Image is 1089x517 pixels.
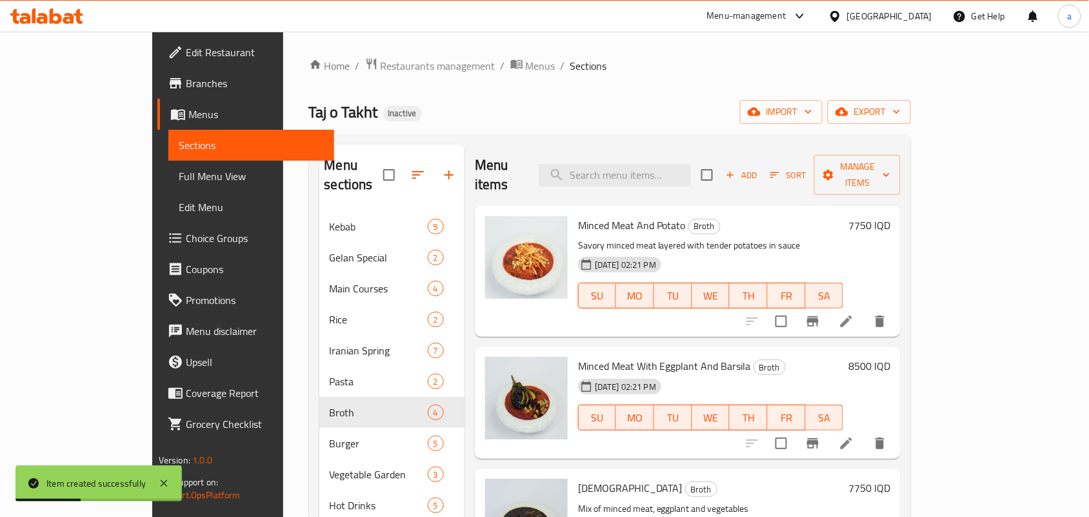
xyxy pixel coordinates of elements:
[428,314,443,326] span: 2
[428,467,444,482] div: items
[186,354,324,370] span: Upsell
[773,287,801,305] span: FR
[578,238,843,254] p: Savory minced meat layered with tender potatoes in sauce
[428,376,443,388] span: 2
[168,161,334,192] a: Full Menu View
[428,252,443,264] span: 2
[186,385,324,401] span: Coverage Report
[319,211,465,242] div: Kebab9
[365,57,495,74] a: Restaurants management
[847,9,932,23] div: [GEOGRAPHIC_DATA]
[773,409,801,427] span: FR
[157,254,334,285] a: Coupons
[428,469,443,481] span: 3
[848,216,890,234] h6: 7750 IQD
[383,108,422,119] span: Inactive
[754,360,786,375] div: Broth
[692,283,730,309] button: WE
[330,250,428,265] span: Gelan Special
[188,106,324,122] span: Menus
[578,216,686,235] span: Minced Meat And Potato
[735,409,763,427] span: TH
[689,219,720,234] span: Broth
[688,219,721,234] div: Broth
[330,498,428,513] span: Hot Drinks
[578,501,843,517] p: Mix of minced meat, eggplant and vegetables
[403,159,434,190] span: Sort sections
[168,192,334,223] a: Edit Menu
[767,165,809,185] button: Sort
[319,397,465,428] div: Broth4
[724,168,759,183] span: Add
[330,436,428,451] span: Burger
[697,409,725,427] span: WE
[621,287,649,305] span: MO
[159,452,190,469] span: Version:
[754,360,785,375] span: Broth
[157,285,334,316] a: Promotions
[828,100,911,124] button: export
[839,314,854,329] a: Edit menu item
[539,164,691,187] input: search
[659,287,687,305] span: TU
[768,430,795,457] span: Select to update
[355,58,360,74] li: /
[159,474,218,491] span: Get support on:
[428,343,444,358] div: items
[485,216,568,299] img: Minced Meat And Potato
[762,165,814,185] span: Sort items
[797,306,828,337] button: Branch-specific-item
[735,287,763,305] span: TH
[768,308,795,335] span: Select to update
[330,312,428,327] span: Rice
[721,165,762,185] span: Add item
[330,374,428,389] div: Pasta
[570,58,607,74] span: Sections
[319,459,465,490] div: Vegetable Garden3
[330,467,428,482] span: Vegetable Garden
[179,137,324,153] span: Sections
[428,500,443,512] span: 5
[824,159,890,191] span: Manage items
[383,106,422,121] div: Inactive
[584,409,612,427] span: SU
[590,259,661,271] span: [DATE] 02:21 PM
[330,219,428,234] span: Kebab
[428,219,444,234] div: items
[721,165,762,185] button: Add
[616,283,654,309] button: MO
[584,287,612,305] span: SU
[510,57,555,74] a: Menus
[838,104,901,120] span: export
[330,343,428,358] div: Iranian Spring
[768,283,806,309] button: FR
[770,168,806,183] span: Sort
[686,482,717,497] span: Broth
[428,281,444,296] div: items
[157,37,334,68] a: Edit Restaurant
[319,366,465,397] div: Pasta2
[730,405,768,431] button: TH
[186,323,324,339] span: Menu disclaimer
[578,356,751,376] span: Minced Meat With Eggplant And Barsila
[319,304,465,335] div: Rice2
[806,405,844,431] button: SA
[157,316,334,347] a: Menu disclaimer
[590,381,661,393] span: [DATE] 02:21 PM
[864,306,895,337] button: delete
[428,374,444,389] div: items
[654,405,692,431] button: TU
[485,357,568,440] img: Minced Meat With Eggplant And Barsila
[157,409,334,440] a: Grocery Checklist
[694,161,721,188] span: Select section
[179,199,324,215] span: Edit Menu
[186,261,324,277] span: Coupons
[330,281,428,296] span: Main Courses
[157,378,334,409] a: Coverage Report
[797,428,828,459] button: Branch-specific-item
[186,416,324,432] span: Grocery Checklist
[330,405,428,420] div: Broth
